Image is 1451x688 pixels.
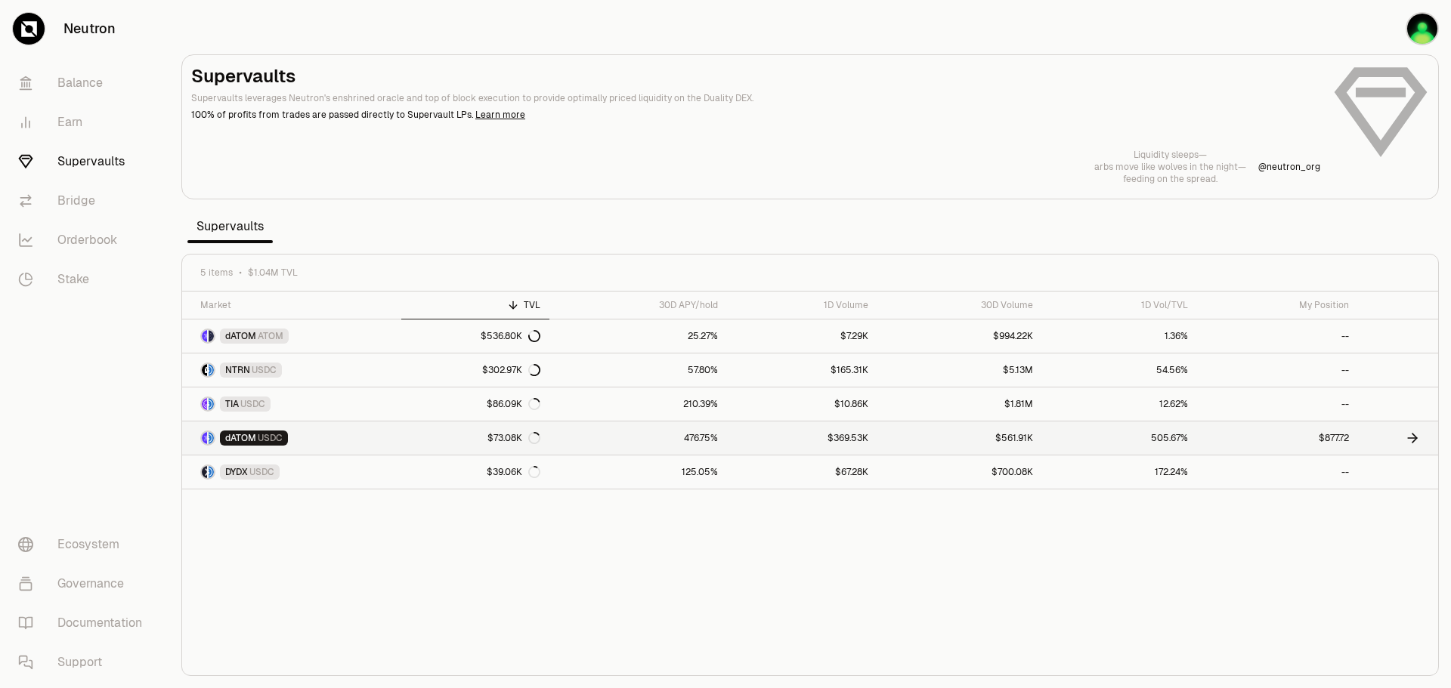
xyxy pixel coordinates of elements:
a: dATOM LogoATOM LogodATOMATOM [182,319,401,353]
p: Liquidity sleeps— [1094,149,1246,161]
a: $994.22K [877,319,1042,353]
span: ATOM [258,330,283,342]
a: $39.06K [401,455,549,489]
div: 1D Vol/TVL [1051,299,1188,311]
a: 12.62% [1042,387,1197,421]
a: -- [1197,455,1357,489]
p: 100% of profits from trades are passed directly to Supervault LPs. [191,108,1320,122]
div: $73.08K [487,432,540,444]
span: TIA [225,398,239,410]
a: $369.53K [727,421,877,455]
a: 172.24% [1042,455,1197,489]
a: $877.72 [1197,421,1357,455]
a: $165.31K [727,353,877,387]
h2: Supervaults [191,64,1320,88]
a: Orderbook [6,221,163,260]
img: TIA Logo [202,398,207,410]
a: NTRN LogoUSDC LogoNTRNUSDC [182,353,401,387]
a: $302.97K [401,353,549,387]
div: $536.80K [481,330,540,342]
span: DYDX [225,466,248,478]
div: 30D APY/hold [558,299,718,311]
a: -- [1197,387,1357,421]
span: 5 items [200,267,233,279]
img: USDC Logo [209,432,214,444]
img: USDC Logo [209,398,214,410]
a: 125.05% [549,455,727,489]
a: $7.29K [727,319,877,353]
img: USDC Logo [209,364,214,376]
a: 1.36% [1042,319,1197,353]
a: 25.27% [549,319,727,353]
a: Bridge [6,181,163,221]
img: USDC Logo [209,466,214,478]
a: Governance [6,564,163,603]
div: $302.97K [482,364,540,376]
a: DYDX LogoUSDC LogoDYDXUSDC [182,455,401,489]
a: Ecosystem [6,525,163,564]
img: dATOM Logo [202,330,207,342]
div: $86.09K [487,398,540,410]
div: 1D Volume [736,299,868,311]
a: Liquidity sleeps—arbs move like wolves in the night—feeding on the spread. [1094,149,1246,185]
a: TIA LogoUSDC LogoTIAUSDC [182,387,401,421]
a: Earn [6,103,163,142]
p: feeding on the spread. [1094,173,1246,185]
img: NTRN Logo [202,364,207,376]
a: @neutron_org [1258,161,1320,173]
a: $561.91K [877,421,1042,455]
img: dATOM Logo [202,432,207,444]
p: @ neutron_org [1258,161,1320,173]
span: dATOM [225,330,256,342]
span: USDC [252,364,277,376]
span: $1.04M TVL [248,267,298,279]
a: Balance [6,63,163,103]
a: -- [1197,319,1357,353]
a: Documentation [6,603,163,643]
a: dATOM LogoUSDC LogodATOMUSDC [182,421,401,455]
a: 476.75% [549,421,727,455]
div: $39.06K [487,466,540,478]
img: DYDX Logo [202,466,207,478]
a: Supervaults [6,142,163,181]
a: $86.09K [401,387,549,421]
img: ATOM Logo [209,330,214,342]
div: Market [200,299,392,311]
a: 210.39% [549,387,727,421]
p: Supervaults leverages Neutron's enshrined oracle and top of block execution to provide optimally ... [191,91,1320,105]
img: Baerentatze [1406,12,1439,45]
a: $67.28K [727,455,877,489]
a: Support [6,643,163,682]
a: $1.81M [877,387,1042,421]
a: 505.67% [1042,421,1197,455]
div: My Position [1206,299,1348,311]
a: $700.08K [877,455,1042,489]
a: $73.08K [401,421,549,455]
span: USDC [249,466,274,478]
a: Stake [6,260,163,299]
span: USDC [240,398,265,410]
a: 57.80% [549,353,727,387]
span: Supervaults [187,211,273,242]
span: NTRN [225,364,250,376]
a: $5.13M [877,353,1042,387]
a: $10.86K [727,387,877,421]
a: $536.80K [401,319,549,353]
div: TVL [410,299,540,311]
a: Learn more [475,109,525,121]
span: dATOM [225,432,256,444]
div: 30D Volume [886,299,1033,311]
span: USDC [258,432,283,444]
p: arbs move like wolves in the night— [1094,161,1246,173]
a: 54.56% [1042,353,1197,387]
a: -- [1197,353,1357,387]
